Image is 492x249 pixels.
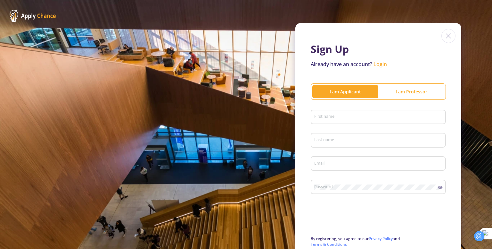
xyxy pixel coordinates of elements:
[311,236,446,247] p: By registering, you agree to our and
[369,236,393,241] a: Privacy Policy
[441,29,455,43] img: close icon
[311,43,446,55] h1: Sign Up
[312,88,378,95] div: I am Applicant
[311,206,408,231] iframe: reCAPTCHA
[10,10,56,22] img: ApplyChance Logo
[311,60,446,68] p: Already have an account?
[311,242,347,247] a: Terms & Conditions
[378,88,444,95] div: I am Professor
[373,61,387,68] a: Login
